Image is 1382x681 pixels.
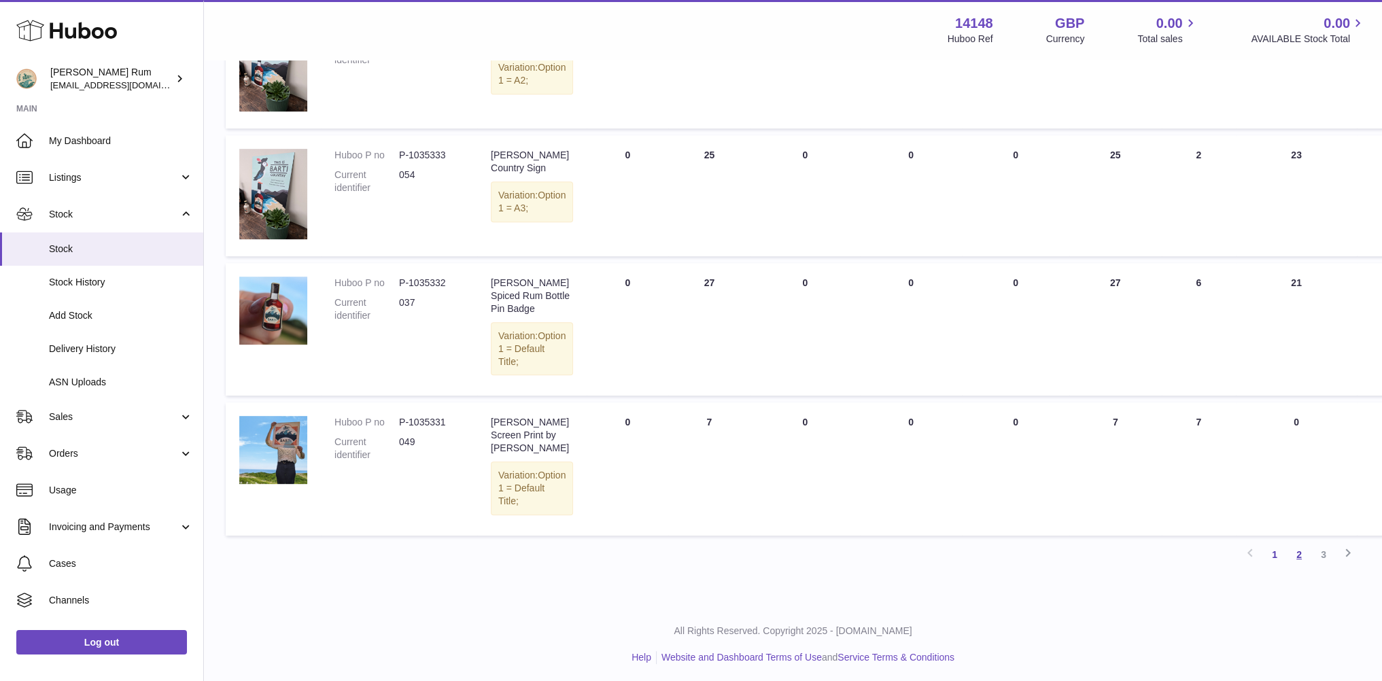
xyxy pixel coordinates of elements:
[16,630,187,654] a: Log out
[334,436,399,461] dt: Current identifier
[1236,263,1358,396] td: 21
[49,557,193,570] span: Cases
[657,651,954,664] li: and
[334,149,399,162] dt: Huboo P no
[750,8,860,129] td: 0
[750,263,860,396] td: 0
[49,208,179,221] span: Stock
[399,169,464,194] dd: 054
[49,309,193,322] span: Add Stock
[860,8,962,129] td: 0
[49,243,193,256] span: Stock
[49,521,179,534] span: Invoicing and Payments
[1055,14,1084,33] strong: GBP
[49,135,193,147] span: My Dashboard
[49,484,193,497] span: Usage
[16,69,37,89] img: mail@bartirum.wales
[1251,14,1366,46] a: 0.00 AVAILABLE Stock Total
[1137,33,1198,46] span: Total sales
[239,22,307,112] img: product image
[668,263,750,396] td: 27
[399,436,464,461] dd: 049
[587,8,668,129] td: 0
[1156,14,1183,33] span: 0.00
[399,149,464,162] dd: P-1035333
[1236,8,1358,129] td: 0
[860,135,962,256] td: 0
[498,330,566,367] span: Option 1 = Default Title;
[1162,8,1236,129] td: 0
[1069,402,1162,535] td: 7
[491,461,573,515] div: Variation:
[955,14,993,33] strong: 14148
[661,652,822,663] a: Website and Dashboard Terms of Use
[334,169,399,194] dt: Current identifier
[587,402,668,535] td: 0
[1013,150,1018,160] span: 0
[1162,263,1236,396] td: 6
[1262,542,1287,567] a: 1
[491,277,573,315] div: [PERSON_NAME] Spiced Rum Bottle Pin Badge
[49,343,193,355] span: Delivery History
[49,171,179,184] span: Listings
[1236,135,1358,256] td: 23
[1287,542,1311,567] a: 2
[750,135,860,256] td: 0
[860,402,962,535] td: 0
[399,296,464,322] dd: 037
[1162,135,1236,256] td: 2
[334,296,399,322] dt: Current identifier
[334,416,399,429] dt: Huboo P no
[632,652,651,663] a: Help
[860,263,962,396] td: 0
[49,276,193,289] span: Stock History
[1013,277,1018,288] span: 0
[498,470,566,506] span: Option 1 = Default Title;
[1236,402,1358,535] td: 0
[1069,135,1162,256] td: 25
[1324,14,1350,33] span: 0.00
[49,376,193,389] span: ASN Uploads
[948,33,993,46] div: Huboo Ref
[668,402,750,535] td: 7
[239,416,307,484] img: product image
[1013,417,1018,427] span: 0
[1069,8,1162,129] td: 0
[49,447,179,460] span: Orders
[750,402,860,535] td: 0
[1311,542,1336,567] a: 3
[1137,14,1198,46] a: 0.00 Total sales
[334,277,399,290] dt: Huboo P no
[668,8,750,129] td: 0
[491,149,573,175] div: [PERSON_NAME] Country Sign
[668,135,750,256] td: 25
[50,66,173,92] div: [PERSON_NAME] Rum
[491,322,573,376] div: Variation:
[399,277,464,290] dd: P-1035332
[239,277,307,345] img: product image
[49,594,193,607] span: Channels
[587,135,668,256] td: 0
[837,652,954,663] a: Service Terms & Conditions
[491,416,573,455] div: [PERSON_NAME] Screen Print by [PERSON_NAME]
[49,411,179,423] span: Sales
[1046,33,1085,46] div: Currency
[587,263,668,396] td: 0
[399,416,464,429] dd: P-1035331
[1251,33,1366,46] span: AVAILABLE Stock Total
[215,625,1371,638] p: All Rights Reserved. Copyright 2025 - [DOMAIN_NAME]
[50,80,200,90] span: [EMAIL_ADDRESS][DOMAIN_NAME]
[491,181,573,222] div: Variation:
[239,149,307,239] img: product image
[491,54,573,94] div: Variation:
[1162,402,1236,535] td: 7
[1069,263,1162,396] td: 27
